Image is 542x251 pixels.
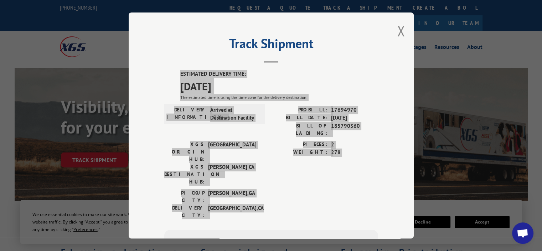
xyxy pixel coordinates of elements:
[208,189,256,204] span: [PERSON_NAME] , GA
[208,163,256,186] span: [PERSON_NAME] CA
[397,21,405,40] button: Close modal
[164,189,205,204] label: PICKUP CITY:
[210,106,258,122] span: Arrived at Destination Facility
[180,78,378,94] span: [DATE]
[331,114,378,122] span: [DATE]
[271,141,327,149] label: PIECES:
[331,141,378,149] span: 2
[164,39,378,52] h2: Track Shipment
[331,106,378,114] span: 17694970
[271,149,327,157] label: WEIGHT:
[331,122,378,137] span: 185790360
[180,94,378,101] div: The estimated time is using the time zone for the delivery destination.
[271,122,327,137] label: BILL OF LADING:
[512,222,533,244] div: Open chat
[208,204,256,219] span: [GEOGRAPHIC_DATA] , CA
[164,204,205,219] label: DELIVERY CITY:
[164,163,205,186] label: XGS DESTINATION HUB:
[271,114,327,122] label: BILL DATE:
[271,106,327,114] label: PROBILL:
[166,106,207,122] label: DELIVERY INFORMATION:
[180,70,378,78] label: ESTIMATED DELIVERY TIME:
[331,149,378,157] span: 278
[164,141,205,163] label: XGS ORIGIN HUB:
[208,141,256,163] span: [GEOGRAPHIC_DATA]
